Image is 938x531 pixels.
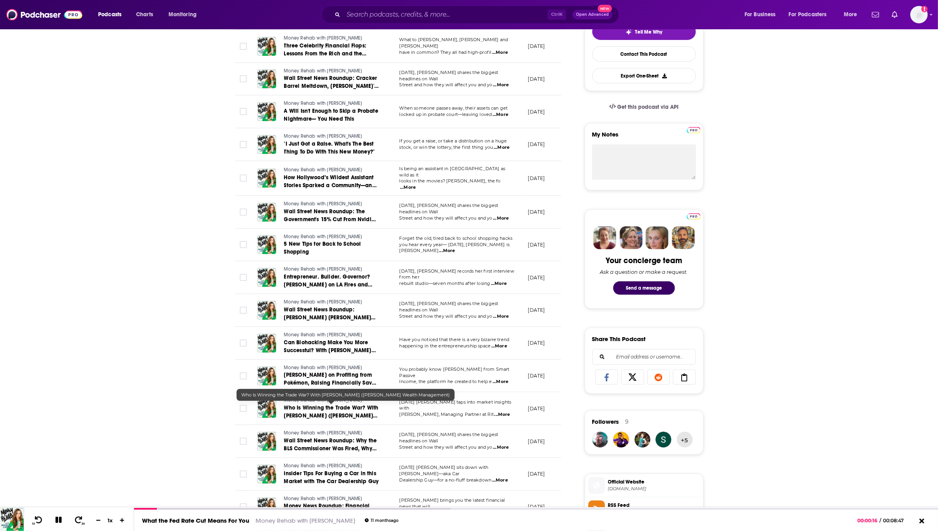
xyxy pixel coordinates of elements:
[687,126,701,133] a: Pro website
[400,281,491,286] span: rebuilt studio—seven months after losing
[400,70,498,82] span: [DATE], [PERSON_NAME] shares the biggest headlines on Wall
[240,503,247,510] span: Toggle select row
[284,372,378,394] span: [PERSON_NAME] on Profiting from Pokémon, Raising Financially Savvy Kids and Lean Learning
[400,337,510,342] span: Have you noticed that there is a very bizarre trend
[592,418,619,425] span: Followers
[240,43,247,50] span: Toggle select row
[400,432,498,444] span: [DATE], [PERSON_NAME] shares the biggest headlines on Wall
[493,313,509,320] span: ...More
[284,306,379,322] a: Wall Street News Roundup: [PERSON_NAME] [PERSON_NAME] and [PERSON_NAME] on the Path to IPO, Why E...
[284,339,379,355] a: Can Biohacking Make You More Successful? With [PERSON_NAME] [PERSON_NAME]
[608,478,700,485] span: Official Website
[284,273,373,304] span: Entrepreneur. Builder. Governor? [PERSON_NAME] on LA Fires and Running Government Like a Business
[400,412,494,417] span: [PERSON_NAME], Managing Partner at Rit
[491,343,507,349] span: ...More
[284,74,379,90] a: Wall Street News Roundup: Cracker Barrel Meltdown, [PERSON_NAME]'s Bankruptcy and [PERSON_NAME] E...
[493,379,508,385] span: ...More
[677,432,693,448] button: +5
[625,29,632,35] img: tell me why sparkle
[400,144,493,150] span: stock, or win the lottery, the first thing you
[592,23,696,40] button: tell me why sparkleTell Me Why
[528,339,545,346] p: [DATE]
[284,470,379,485] a: Insider Tips For Buying a Car in this Market with The Car Dealership Guy
[528,372,545,379] p: [DATE]
[400,379,492,384] span: Income, the platform he created to help e
[284,201,362,207] span: Money Rehab with [PERSON_NAME]
[72,516,87,525] button: 30
[240,209,247,216] span: Toggle select row
[528,241,545,248] p: [DATE]
[439,248,455,254] span: ...More
[284,437,379,453] a: Wall Street News Roundup: Why the BLS Commissioner Was Fired, Why [PERSON_NAME] Isn't Getting Pai...
[343,8,548,21] input: Search podcasts, credits, & more...
[869,8,882,21] a: Show notifications dropdown
[593,226,616,249] img: Sydney Profile
[492,477,508,484] span: ...More
[400,366,510,378] span: You probably know [PERSON_NAME] from Smart Passive
[600,269,688,275] div: Ask a question or make a request.
[104,517,117,523] div: 1 x
[548,9,566,20] span: Ctrl K
[528,438,545,445] p: [DATE]
[588,477,700,494] a: Official Website[DOMAIN_NAME]
[284,241,361,255] span: 5 New Tips for Back to School Shopping
[621,370,644,385] a: Share on X/Twitter
[858,518,880,523] span: 00:00:16
[82,522,85,525] span: 30
[493,112,508,118] span: ...More
[284,108,378,122] span: A Will Isn't Enough to Skip a Probate Nightmare— You Need This
[400,166,506,178] span: Is being an assistant in [GEOGRAPHIC_DATA] as wild as it
[240,241,247,248] span: Toggle select row
[256,517,355,524] a: Money Rehab with [PERSON_NAME]
[284,299,379,306] a: Money Rehab with [PERSON_NAME]
[400,313,493,319] span: Street and how they will affect you and yo
[284,107,379,123] a: A Will Isn't Enough to Skip a Probate Nightmare— You Need This
[598,5,612,12] span: New
[606,256,682,265] div: Your concierge team
[284,234,362,239] span: Money Rehab with [PERSON_NAME]
[400,477,492,483] span: Dealership Guy—for a no-fluff breakdown
[240,174,247,182] span: Toggle select row
[284,201,379,208] a: Money Rehab with [PERSON_NAME]
[284,306,377,353] span: Wall Street News Roundup: [PERSON_NAME] [PERSON_NAME] and [PERSON_NAME] on the Path to IPO, Why E...
[592,68,696,83] button: Export One-Sheet
[881,518,912,523] span: 00:08:47
[528,76,545,82] p: [DATE]
[284,233,379,241] a: Money Rehab with [PERSON_NAME]
[400,112,492,117] span: locked up in probate court—leaving loved
[93,8,132,21] button: open menu
[329,6,627,24] div: Search podcasts, credits, & more...
[284,266,362,272] span: Money Rehab with [PERSON_NAME]
[284,495,379,503] a: Money Rehab with [PERSON_NAME]
[98,9,121,20] span: Podcasts
[647,370,670,385] a: Share on Reddit
[493,215,509,222] span: ...More
[687,213,701,220] img: Podchaser Pro
[400,49,492,55] span: have in common? They all had high-profil
[528,141,545,148] p: [DATE]
[284,133,379,140] a: Money Rehab with [PERSON_NAME]
[595,370,618,385] a: Share on Facebook
[789,9,827,20] span: For Podcasters
[400,497,505,509] span: [PERSON_NAME] brings you the latest financial news that will
[284,167,379,174] a: Money Rehab with [PERSON_NAME]
[673,370,696,385] a: Copy Link
[603,97,685,117] a: Get this podcast via API
[284,42,367,65] span: Three Celebrity Financial Flops: Lessons From the Rich and the Famous
[284,299,362,305] span: Money Rehab with [PERSON_NAME]
[921,6,928,12] svg: Add a profile image
[687,212,701,220] a: Pro website
[635,432,650,448] img: anasyd
[656,432,671,448] a: santikasiska929
[493,82,509,88] span: ...More
[910,6,928,23] img: User Profile
[400,178,501,184] span: looks in the movies? [PERSON_NAME], the fo
[528,405,545,412] p: [DATE]
[400,105,508,111] span: When someone passes away, their assets can get
[284,404,379,420] a: Who Is Winning the Trade War? With [PERSON_NAME] ([PERSON_NAME] Wealth Management)
[576,13,609,17] span: Open Advanced
[240,470,247,478] span: Toggle select row
[493,444,509,451] span: ...More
